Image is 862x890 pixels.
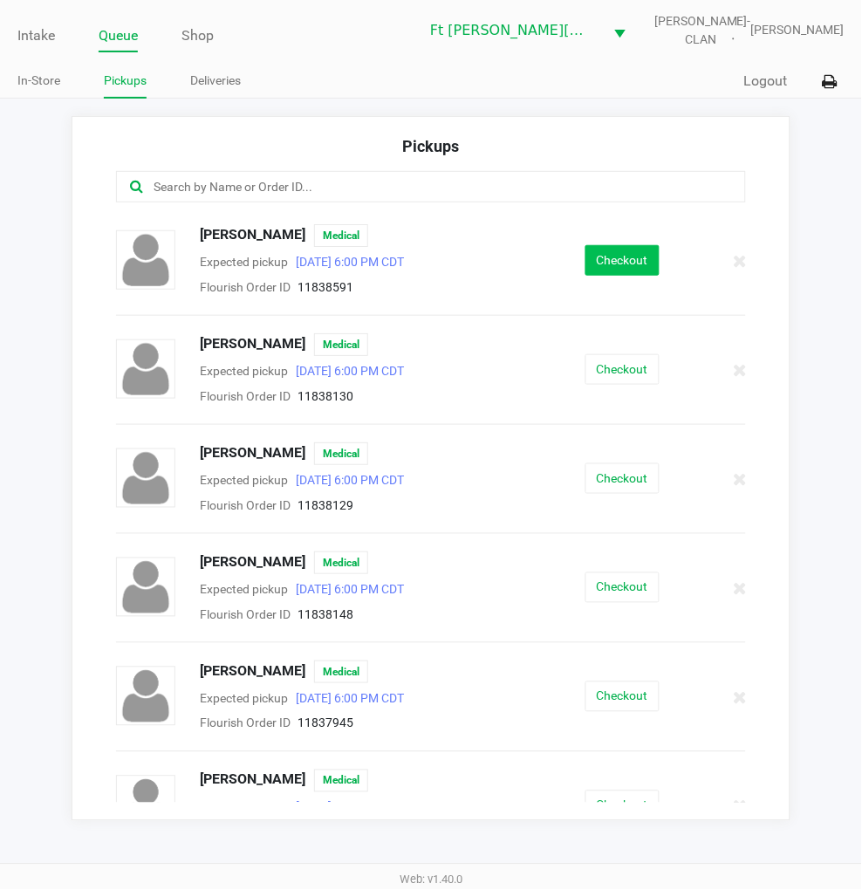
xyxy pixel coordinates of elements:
span: Flourish Order ID [200,389,291,403]
span: [DATE] 6:00 PM CDT [288,473,404,487]
span: [PERSON_NAME] [200,224,305,247]
span: [DATE] 6:00 PM CDT [288,582,404,596]
span: [DATE] 6:00 PM CDT [288,364,404,378]
span: 11838130 [298,389,353,403]
span: [PERSON_NAME] [200,551,305,574]
span: Medical [314,661,368,683]
span: [PERSON_NAME] [751,21,845,39]
span: Web: v1.40.0 [400,873,462,887]
span: Expected pickup [200,255,288,269]
span: [DATE] 6:00 PM CDT [288,800,404,814]
span: [PERSON_NAME] [200,333,305,356]
a: Pickups [104,70,147,92]
button: Checkout [585,681,660,712]
button: Checkout [585,791,660,821]
button: Logout [744,71,788,92]
span: Medical [314,770,368,792]
span: 11838591 [298,280,353,294]
button: Checkout [585,354,660,385]
span: [DATE] 6:00 PM CDT [288,255,404,269]
span: Flourish Order ID [200,716,291,730]
button: Checkout [585,245,660,276]
span: Expected pickup [200,582,288,596]
span: 11838148 [298,607,353,621]
span: Expected pickup [200,691,288,705]
a: In-Store [17,70,60,92]
span: Expected pickup [200,364,288,378]
span: Ft [PERSON_NAME][GEOGRAPHIC_DATA] [430,20,592,41]
button: Checkout [585,572,660,603]
span: Expected pickup [200,473,288,487]
span: Medical [314,551,368,574]
span: Flourish Order ID [200,280,291,294]
input: Search by Name or Order ID... [152,177,693,197]
button: Checkout [585,463,660,494]
button: Select [603,10,636,51]
span: [PERSON_NAME] [200,770,305,792]
a: Deliveries [190,70,241,92]
span: Expected pickup [200,800,288,814]
span: Flourish Order ID [200,607,291,621]
span: [PERSON_NAME]-CLAN [654,12,751,49]
a: Shop [181,24,214,48]
span: Pickups [402,137,459,155]
span: [DATE] 6:00 PM CDT [288,691,404,705]
span: Medical [314,224,368,247]
span: Medical [314,442,368,465]
span: [PERSON_NAME] [200,442,305,465]
a: Queue [99,24,138,48]
span: 11838129 [298,498,353,512]
span: Medical [314,333,368,356]
span: [PERSON_NAME] [200,661,305,683]
span: 11837945 [298,716,353,730]
span: Flourish Order ID [200,498,291,512]
a: Intake [17,24,55,48]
